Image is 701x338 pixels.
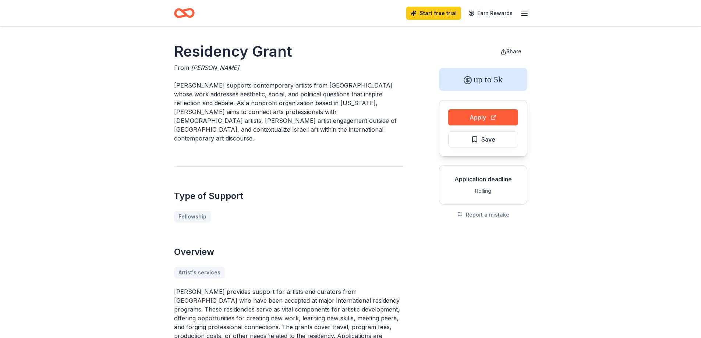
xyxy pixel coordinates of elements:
[174,246,404,258] h2: Overview
[495,44,527,59] button: Share
[174,190,404,202] h2: Type of Support
[439,68,527,91] div: up to 5k
[445,186,521,195] div: Rolling
[457,210,509,219] button: Report a mistake
[445,175,521,184] div: Application deadline
[191,64,239,71] span: [PERSON_NAME]
[464,7,517,20] a: Earn Rewards
[174,81,404,143] p: [PERSON_NAME] supports contemporary artists from [GEOGRAPHIC_DATA] whose work addresses aesthetic...
[448,109,518,125] button: Apply
[174,41,404,62] h1: Residency Grant
[174,63,404,72] div: From
[448,131,518,147] button: Save
[481,135,495,144] span: Save
[406,7,461,20] a: Start free trial
[506,48,521,54] span: Share
[174,4,195,22] a: Home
